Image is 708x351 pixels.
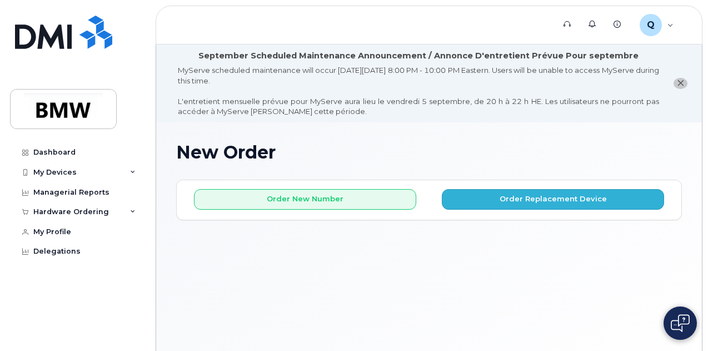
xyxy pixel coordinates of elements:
[671,314,690,332] img: Open chat
[178,65,659,117] div: MyServe scheduled maintenance will occur [DATE][DATE] 8:00 PM - 10:00 PM Eastern. Users will be u...
[442,189,664,210] button: Order Replacement Device
[176,142,682,162] h1: New Order
[198,50,639,62] div: September Scheduled Maintenance Announcement / Annonce D'entretient Prévue Pour septembre
[194,189,416,210] button: Order New Number
[674,78,687,90] button: close notification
